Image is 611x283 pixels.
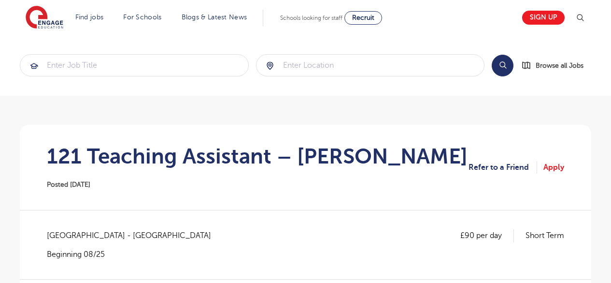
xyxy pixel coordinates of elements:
a: Sign up [522,11,565,25]
span: Browse all Jobs [536,60,583,71]
div: Submit [20,54,249,76]
a: Refer to a Friend [469,161,537,174]
input: Submit [256,55,484,76]
a: Find jobs [75,14,104,21]
a: Blogs & Latest News [182,14,247,21]
h1: 121 Teaching Assistant – [PERSON_NAME] [47,144,468,168]
a: Browse all Jobs [521,60,591,71]
img: Engage Education [26,6,63,30]
a: Apply [543,161,564,174]
button: Search [492,55,513,76]
div: Submit [256,54,485,76]
p: £90 per day [460,229,514,242]
p: Beginning 08/25 [47,249,221,260]
a: For Schools [123,14,161,21]
span: [GEOGRAPHIC_DATA] - [GEOGRAPHIC_DATA] [47,229,221,242]
span: Schools looking for staff [280,15,342,21]
a: Recruit [344,11,382,25]
input: Submit [20,55,248,76]
p: Short Term [526,229,564,242]
span: Recruit [352,14,374,21]
span: Posted [DATE] [47,181,90,188]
